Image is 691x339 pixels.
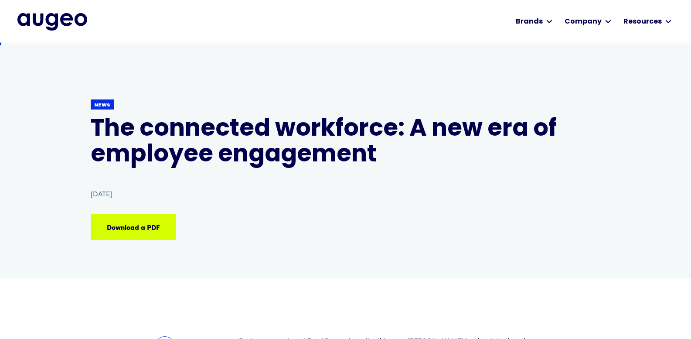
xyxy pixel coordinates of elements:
div: Company [565,17,602,27]
a: home [17,13,87,31]
div: Resources [623,17,662,27]
div: [DATE] [91,189,112,200]
a: Download a PDF [91,214,176,240]
img: Augeo's full logo in midnight blue. [17,13,87,31]
div: News [94,102,111,109]
div: Brands [516,17,543,27]
h1: The connected workforce: A new era of employee engagement [91,117,601,169]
